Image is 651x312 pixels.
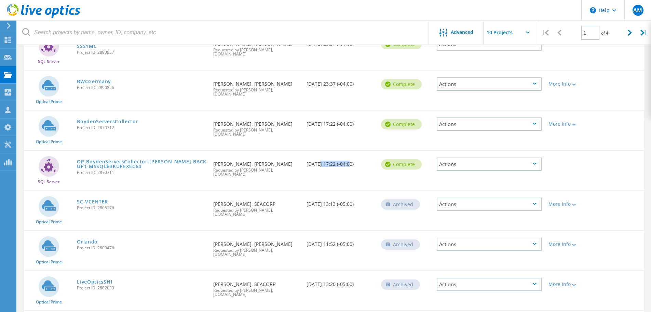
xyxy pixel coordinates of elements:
div: [DATE] 13:13 (-05:00) [303,191,378,213]
a: Orlando [77,239,98,244]
div: More Info [548,282,591,287]
span: Requested by [PERSON_NAME], [DOMAIN_NAME] [213,288,299,297]
div: [PERSON_NAME], [PERSON_NAME] [210,231,303,263]
div: [DATE] 11:52 (-05:00) [303,231,378,253]
span: Requested by [PERSON_NAME], [DOMAIN_NAME] [213,48,299,56]
div: [DATE] 13:20 (-05:00) [303,271,378,294]
a: BWCGermany [77,79,111,84]
div: More Info [548,242,591,247]
div: Actions [437,117,542,131]
input: Search projects by name, owner, ID, company, etc [17,21,429,45]
div: Archived [381,279,420,290]
a: OP-BoydenServersCollector-[PERSON_NAME]-BACKUP1-MSSQL$BKUPEXEC64 [77,159,206,169]
div: | [538,21,552,45]
div: Complete [381,119,422,129]
span: Optical Prime [36,100,62,104]
div: More Info [548,122,591,126]
div: [DATE] 23:37 (-04:00) [303,71,378,93]
div: Actions [437,238,542,251]
span: SQL Server [38,60,59,64]
div: [PERSON_NAME], SEACORP [210,271,303,303]
a: Live Optics Dashboard [7,14,80,19]
a: SC-VCENTER [77,199,108,204]
div: Actions [437,278,542,291]
span: SQL Server [38,180,59,184]
span: Optical Prime [36,140,62,144]
span: Project ID: 2803476 [77,246,206,250]
div: [DATE] 17:22 (-04:00) [303,151,378,173]
span: Requested by [PERSON_NAME], [DOMAIN_NAME] [213,248,299,257]
span: Requested by [PERSON_NAME], [DOMAIN_NAME] [213,128,299,136]
div: Archived [381,239,420,250]
div: | [637,21,651,45]
div: More Info [548,202,591,207]
span: Project ID: 2870711 [77,171,206,175]
span: Requested by [PERSON_NAME], [DOMAIN_NAME] [213,88,299,96]
span: Project ID: 2890857 [77,50,206,54]
div: [DATE] 17:22 (-04:00) [303,111,378,133]
span: Advanced [451,30,473,35]
span: Project ID: 2870712 [77,126,206,130]
span: of 4 [601,30,608,36]
a: OP-BWCGermany-BWCEU-Mgmt-MSSQL$SQLEXPRESSSYMC [77,39,206,49]
div: Complete [381,159,422,170]
span: Requested by [PERSON_NAME], [DOMAIN_NAME] [213,168,299,176]
a: BoydenServersCollector [77,119,138,124]
div: Actions [437,198,542,211]
div: Complete [381,79,422,89]
svg: \n [590,7,596,13]
span: Project ID: 2805176 [77,206,206,210]
div: Actions [437,158,542,171]
div: More Info [548,82,591,86]
div: [PERSON_NAME], [PERSON_NAME] [210,71,303,103]
div: [PERSON_NAME], SEACORP [210,191,303,223]
span: Project ID: 2890856 [77,86,206,90]
span: Optical Prime [36,300,62,304]
span: Optical Prime [36,260,62,264]
span: Optical Prime [36,220,62,224]
div: [PERSON_NAME], [PERSON_NAME] [210,111,303,143]
div: [PERSON_NAME], [PERSON_NAME] [210,151,303,183]
div: Actions [437,77,542,91]
span: Project ID: 2802033 [77,286,206,290]
div: Archived [381,199,420,210]
a: LiveOpticsSHI [77,279,112,284]
span: AM [633,8,642,13]
span: Requested by [PERSON_NAME], [DOMAIN_NAME] [213,208,299,216]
